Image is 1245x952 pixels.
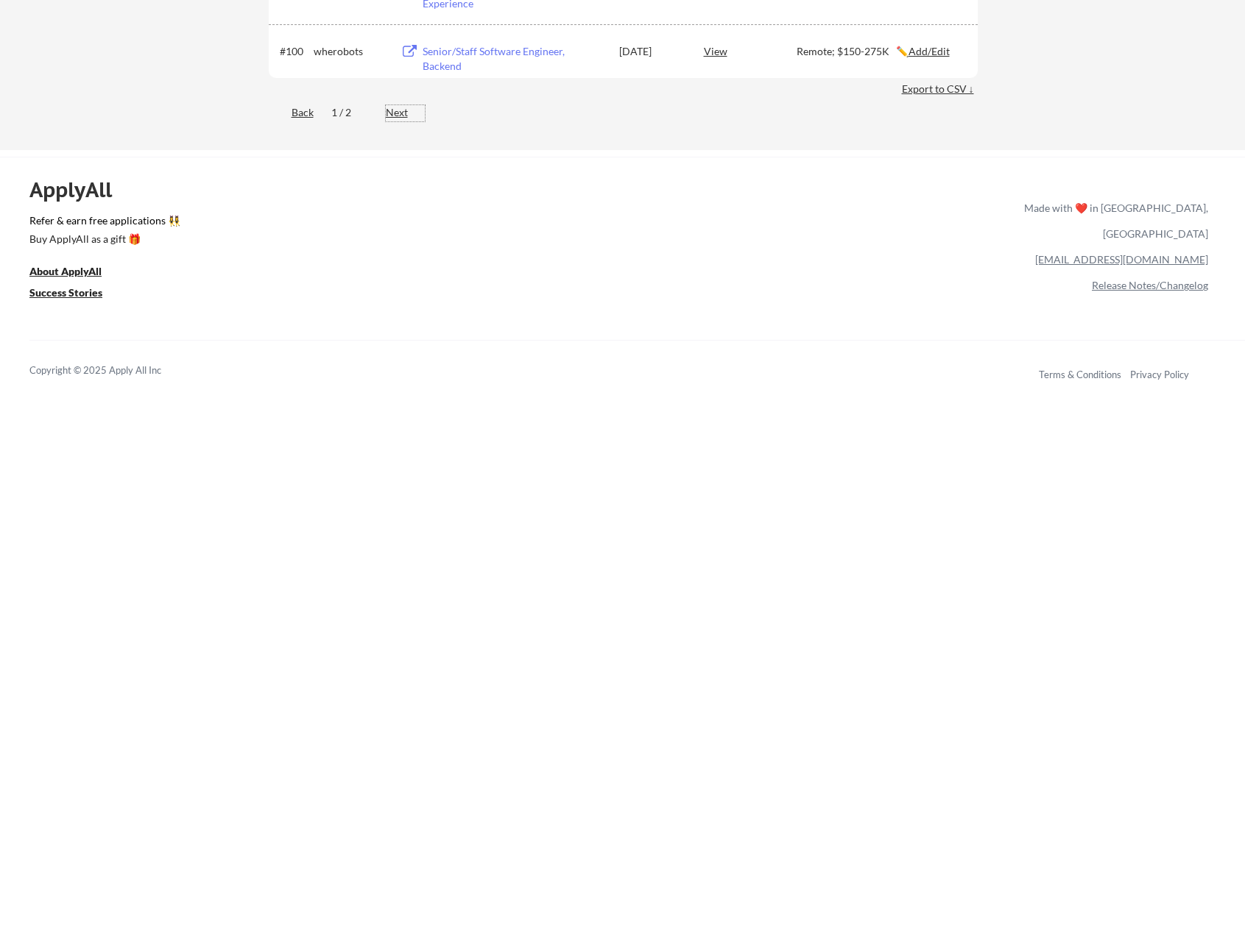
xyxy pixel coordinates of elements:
[29,285,122,303] a: Success Stories
[314,44,387,59] div: wherobots
[29,265,102,277] u: About ApplyAll
[1130,369,1189,380] a: Privacy Policy
[619,44,684,59] div: [DATE]
[29,363,199,378] div: Copyright © 2025 Apply All Inc
[902,82,978,96] div: Export to CSV ↓
[29,234,177,244] div: Buy ApplyAll as a gift 🎁
[331,105,368,120] div: 1 / 2
[1092,279,1208,291] a: Release Notes/Changelog
[704,38,797,64] div: View
[797,44,964,59] div: Remote; $150-275K ✏️
[909,45,950,57] u: Add/Edit
[29,177,129,202] div: ApplyAll
[386,105,425,120] div: Next
[29,263,122,282] a: About ApplyAll
[423,44,605,73] div: Senior/Staff Software Engineer, Backend
[269,105,314,120] div: Back
[29,231,177,249] a: Buy ApplyAll as a gift 🎁
[1035,253,1208,266] a: [EMAIL_ADDRESS][DOMAIN_NAME]
[29,286,102,299] u: Success Stories
[1018,195,1208,246] div: Made with ❤️ in [GEOGRAPHIC_DATA], [GEOGRAPHIC_DATA]
[1039,369,1121,380] a: Terms & Conditions
[29,216,716,231] a: Refer & earn free applications 👯‍♀️
[280,44,308,59] div: #100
